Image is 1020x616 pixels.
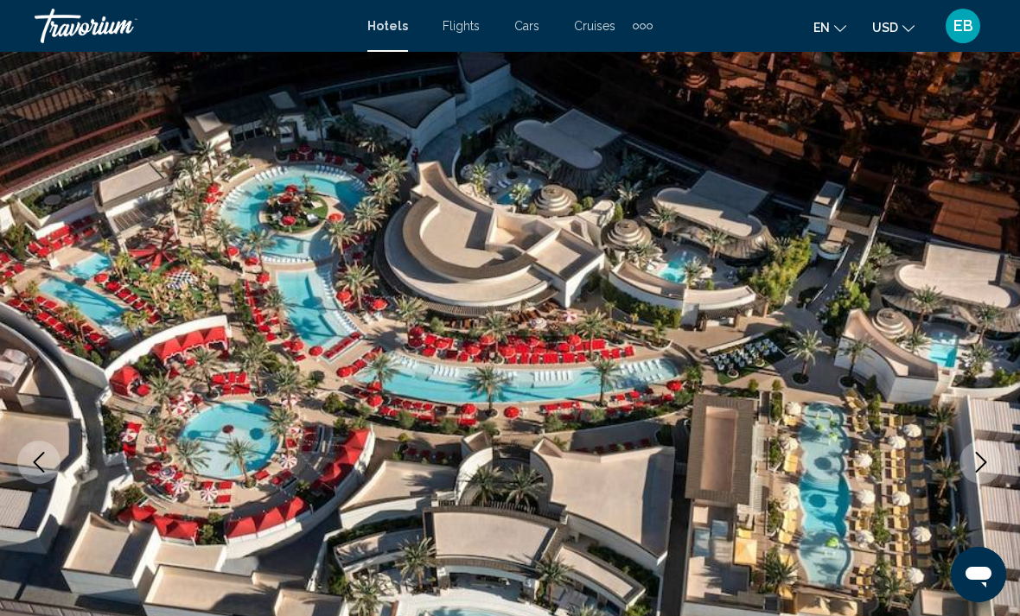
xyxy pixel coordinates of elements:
button: Next image [959,441,1003,484]
span: EB [953,17,973,35]
a: Flights [443,19,480,33]
a: Cars [514,19,539,33]
button: Change language [813,15,846,40]
a: Cruises [574,19,615,33]
button: Extra navigation items [633,12,653,40]
a: Hotels [367,19,408,33]
a: Travorium [35,9,350,43]
button: User Menu [940,8,985,44]
span: en [813,21,830,35]
span: USD [872,21,898,35]
button: Previous image [17,441,61,484]
button: Change currency [872,15,915,40]
iframe: Button to launch messaging window [951,547,1006,602]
